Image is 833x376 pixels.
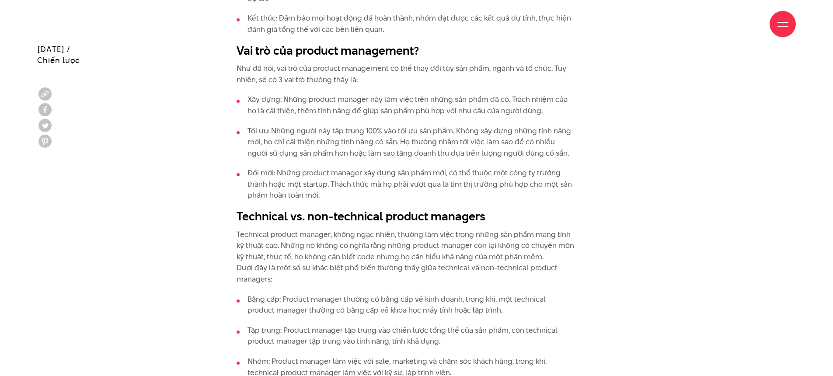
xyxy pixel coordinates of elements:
[237,208,575,225] h2: Technical vs. non-technical product managers
[237,63,575,85] p: Như đã nói, vai trò của product management có thể thay đổi tùy sản phẩm, ngành và tổ chức. Tuy nh...
[37,44,80,66] span: [DATE] / Chiến lược
[237,94,575,116] li: Xây dựng: Những product manager này làm việc trên những sản phẩm đã có. Trách nhiệm của họ là cải...
[237,167,575,201] li: Đổi mới: Những product manager xây dựng sản phẩm mới, có thể thuộc một công ty trưởng thành hoặc ...
[237,125,575,159] li: Tối ưu: Những người này tập trung 100% vào tối ưu sản phẩm. Không xây dựng những tính năng mới, h...
[237,229,575,285] p: Technical product manager, không ngạc nhiên, thường làm việc trong những sản phẩm mang tính kỹ th...
[237,325,575,347] li: Tập trung: Product manager tập trung vào chiến lược tổng thể của sản phẩm, còn technical product ...
[237,294,575,316] li: Bằng cấp: Product manager thường có bằng cấp về kinh doanh, trong khi, một technical product mana...
[237,42,575,59] h2: Vai trò của product management?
